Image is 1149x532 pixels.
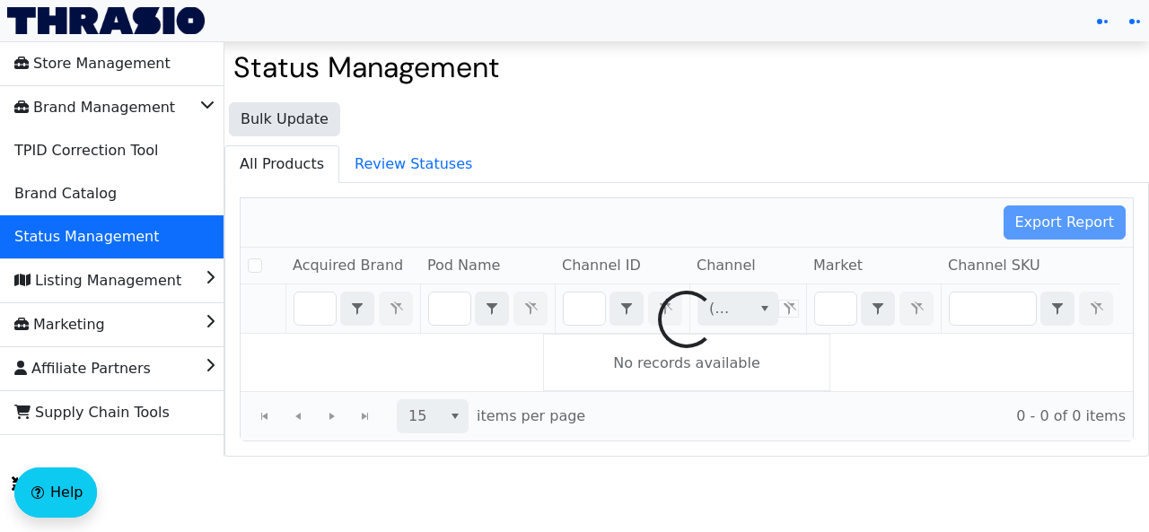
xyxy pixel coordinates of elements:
span: TPID Correction Tool [14,136,158,165]
span: Review Statuses [340,146,487,182]
span: Affiliate Partners [14,354,151,383]
span: Brand Management [14,93,175,122]
h2: Status Management [233,50,1140,84]
button: Bulk Update [229,102,340,136]
span: Marketing [14,310,105,339]
span: Collapse [12,474,96,495]
span: Supply Chain Tools [14,398,170,427]
span: All Products [225,146,338,182]
span: Bulk Update [241,109,329,130]
span: Help [50,482,83,503]
img: Thrasio Logo [7,7,205,34]
button: Help floatingactionbutton [14,467,97,518]
span: Listing Management [14,266,181,295]
span: Brand Catalog [14,179,117,208]
span: Store Management [14,49,171,78]
span: Status Management [14,222,159,251]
